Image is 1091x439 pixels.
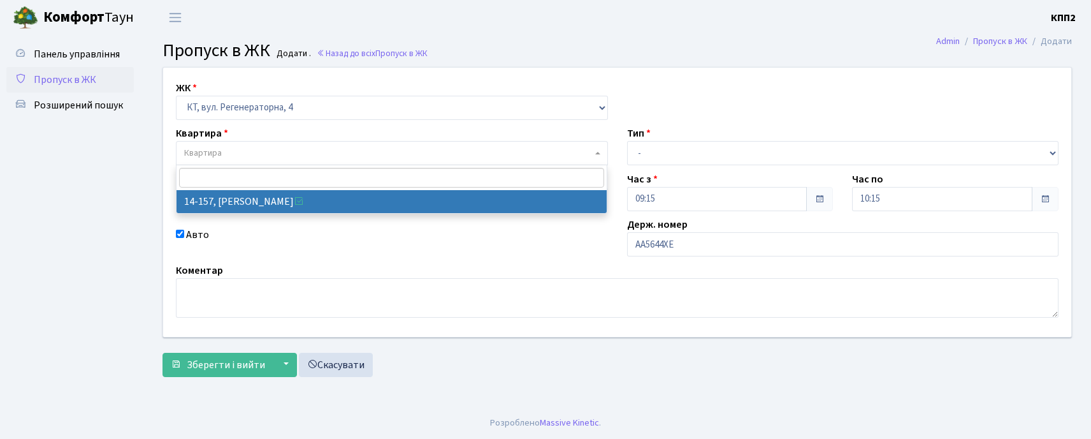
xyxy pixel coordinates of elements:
[973,34,1027,48] a: Пропуск в ЖК
[627,232,1059,257] input: АА1234АА
[176,263,223,278] label: Коментар
[6,93,134,118] a: Розширений пошук
[917,28,1091,55] nav: breadcrumb
[163,38,270,63] span: Пропуск в ЖК
[299,353,373,377] a: Скасувати
[34,47,120,61] span: Панель управління
[540,416,599,429] a: Massive Kinetic
[852,172,883,187] label: Час по
[187,358,265,372] span: Зберегти і вийти
[176,126,228,141] label: Квартира
[274,48,311,59] small: Додати .
[6,41,134,67] a: Панель управління
[186,227,209,242] label: Авто
[317,47,428,59] a: Назад до всіхПропуск в ЖК
[1027,34,1072,48] li: Додати
[936,34,960,48] a: Admin
[490,416,601,430] div: Розроблено .
[627,172,658,187] label: Час з
[34,73,96,87] span: Пропуск в ЖК
[43,7,134,29] span: Таун
[627,217,688,232] label: Держ. номер
[1051,11,1076,25] b: КПП2
[177,190,607,213] li: 14-157, [PERSON_NAME]
[163,353,273,377] button: Зберегти і вийти
[184,147,222,160] span: Квартира
[6,67,134,93] a: Пропуск в ЖК
[375,47,428,59] span: Пропуск в ЖК
[43,7,105,27] b: Комфорт
[627,126,651,141] label: Тип
[34,98,123,112] span: Розширений пошук
[1051,10,1076,26] a: КПП2
[176,80,197,96] label: ЖК
[159,7,191,28] button: Переключити навігацію
[13,5,38,31] img: logo.png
